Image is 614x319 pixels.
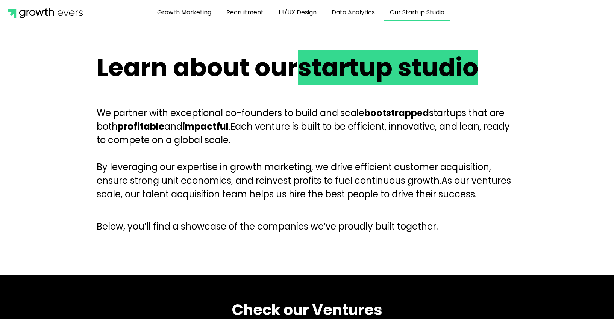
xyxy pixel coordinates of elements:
b: profitable [118,120,164,133]
span: By leveraging our expertise in growth marketing, we drive efficient customer acquisition, ensure ... [97,161,491,187]
a: Growth Marketing [152,4,217,21]
span: startup studio [298,50,478,85]
nav: Menu [97,4,505,21]
a: Recruitment [221,4,269,21]
p: Each venture is built to be efficient, innovative, and lean, ready to compete on a global scale. ... [97,106,518,201]
b: bootstrapped [364,107,429,119]
h2: Learn about our [97,51,518,84]
a: Data Analytics [326,4,381,21]
a: Our Startup Studio [384,4,450,21]
span: . [229,120,230,133]
span: Below, you’ll find a showcase of the companies we’ve proudly built together. [97,220,438,233]
span: and [164,120,182,133]
span: We partner with exceptional co-founders to build and scale startups that are both [97,107,505,133]
b: impactful [182,120,229,133]
h2: Check our Ventures [97,301,518,319]
a: UI/UX Design [273,4,322,21]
